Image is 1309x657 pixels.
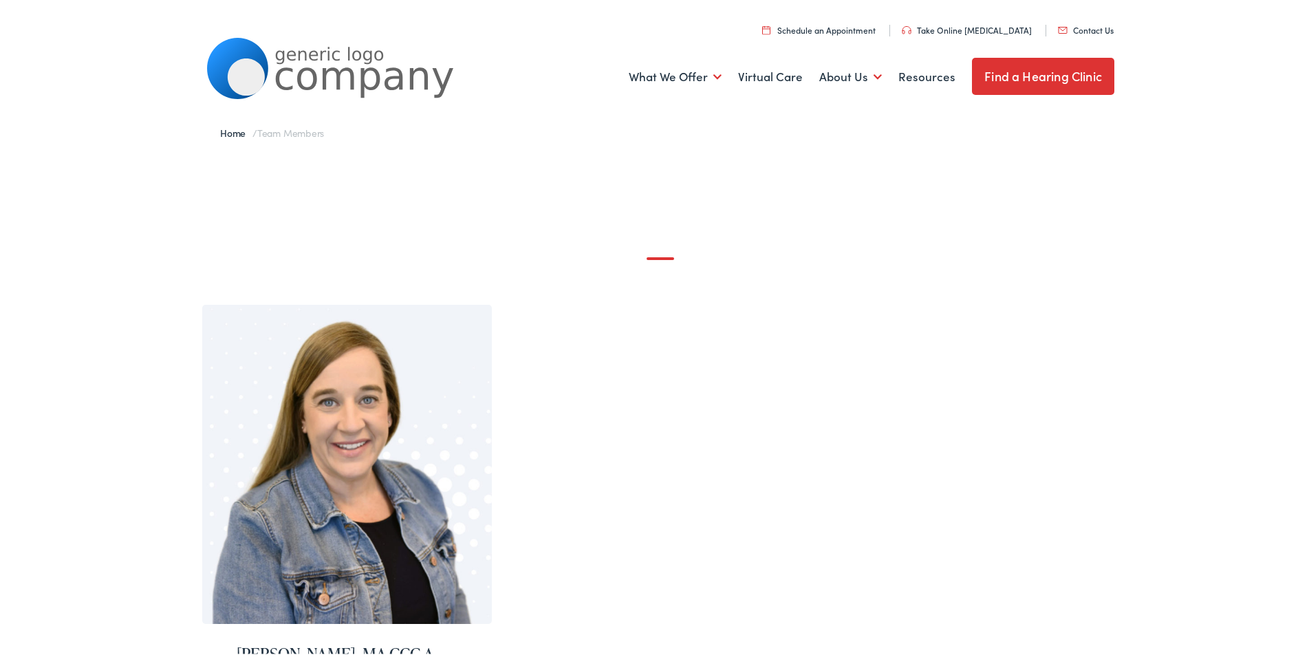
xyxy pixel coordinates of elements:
[819,49,882,100] a: About Us
[898,49,955,100] a: Resources
[220,123,252,137] a: Home
[762,23,770,32] img: utility icon
[902,23,911,32] img: utility icon
[220,123,324,137] span: /
[902,21,1032,33] a: Take Online [MEDICAL_DATA]
[972,55,1114,92] a: Find a Hearing Clinic
[1058,24,1068,31] img: utility icon
[762,21,876,33] a: Schedule an Appointment
[629,49,722,100] a: What We Offer
[257,123,324,137] span: Team Members
[1058,21,1114,33] a: Contact Us
[738,49,803,100] a: Virtual Care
